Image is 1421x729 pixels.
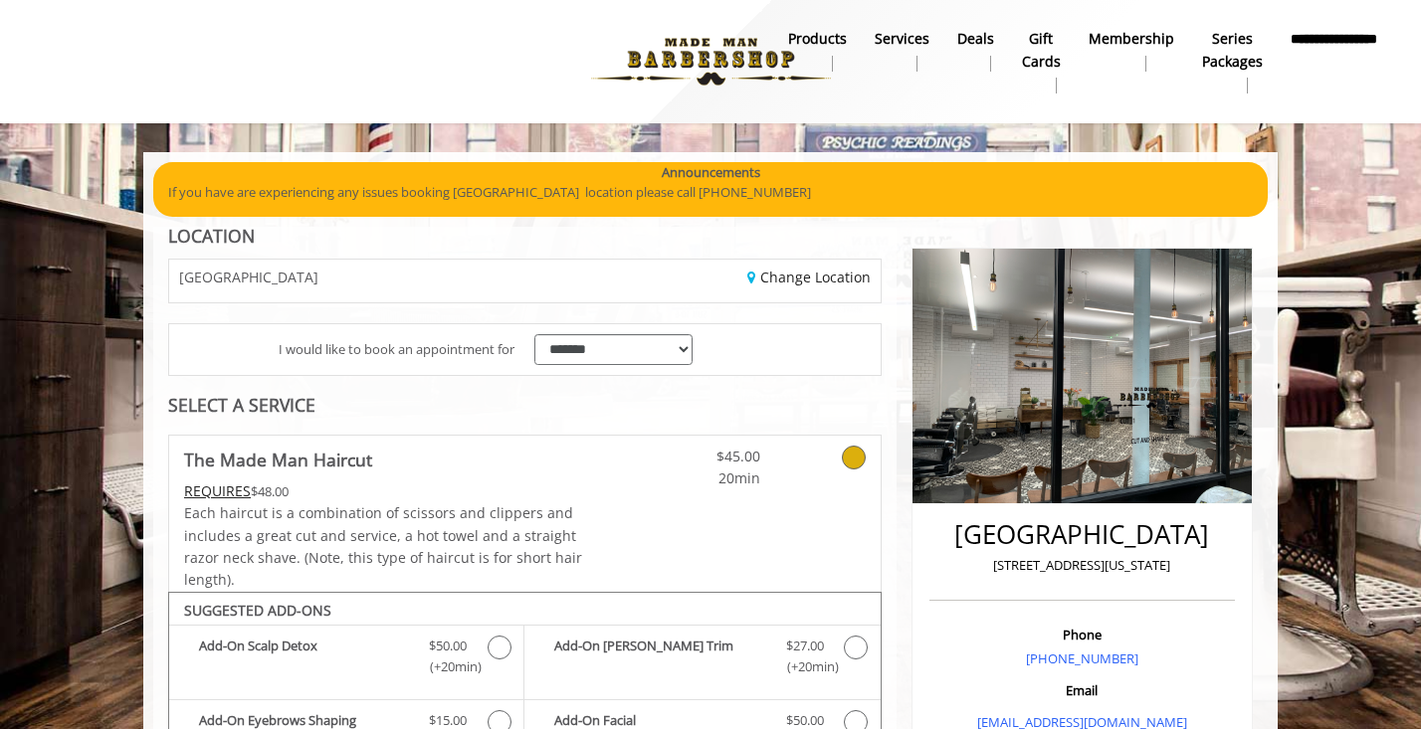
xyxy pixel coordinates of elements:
[168,182,1253,203] p: If you have are experiencing any issues booking [GEOGRAPHIC_DATA] location please call [PHONE_NUM...
[1008,25,1075,98] a: Gift cardsgift cards
[774,25,861,77] a: Productsproducts
[957,28,994,50] b: Deals
[179,270,318,284] span: [GEOGRAPHIC_DATA]
[168,224,255,248] b: LOCATION
[934,628,1230,641] h3: Phone
[429,636,467,656] span: $50.00
[1075,25,1188,77] a: MembershipMembership
[662,162,760,183] b: Announcements
[875,28,929,50] b: Services
[554,636,765,677] b: Add-On [PERSON_NAME] Trim
[168,396,882,415] div: SELECT A SERVICE
[574,7,848,116] img: Made Man Barbershop logo
[534,636,870,682] label: Add-On Beard Trim
[1089,28,1174,50] b: Membership
[419,656,478,677] span: (+20min )
[643,467,760,489] span: 20min
[934,683,1230,697] h3: Email
[179,636,513,682] label: Add-On Scalp Detox
[788,28,847,50] b: products
[184,601,331,620] b: SUGGESTED ADD-ONS
[1022,28,1061,73] b: gift cards
[643,446,760,467] span: $45.00
[861,25,943,77] a: ServicesServices
[934,555,1230,576] p: [STREET_ADDRESS][US_STATE]
[775,656,834,677] span: (+20min )
[184,446,372,473] b: The Made Man Haircut
[184,481,251,500] span: This service needs some Advance to be paid before we block your appointment
[943,25,1008,77] a: DealsDeals
[786,636,824,656] span: $27.00
[1188,25,1277,98] a: Series packagesSeries packages
[184,480,584,502] div: $48.00
[199,636,409,677] b: Add-On Scalp Detox
[747,268,871,286] a: Change Location
[934,520,1230,549] h2: [GEOGRAPHIC_DATA]
[1202,28,1263,73] b: Series packages
[279,339,514,360] span: I would like to book an appointment for
[184,503,582,589] span: Each haircut is a combination of scissors and clippers and includes a great cut and service, a ho...
[1026,649,1138,667] a: [PHONE_NUMBER]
